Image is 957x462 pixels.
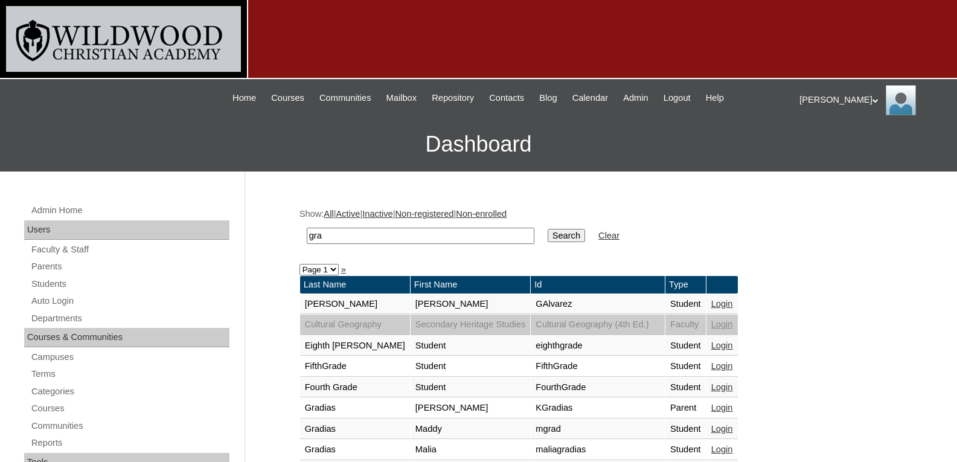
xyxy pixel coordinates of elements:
td: FifthGrade [531,356,665,377]
a: Active [336,209,360,219]
td: Type [665,276,706,294]
td: [PERSON_NAME] [411,294,531,315]
a: Blog [533,91,563,105]
a: Login [711,444,733,454]
td: Gradias [300,440,410,460]
td: Cultural Geography (4th Ed.) [531,315,665,335]
div: [PERSON_NAME] [799,85,945,115]
a: Terms [30,367,229,382]
td: Parent [665,398,706,419]
td: Student [411,377,531,398]
span: Calendar [572,91,608,105]
div: Show: | | | | [299,208,897,251]
span: Mailbox [386,91,417,105]
a: Admin [617,91,655,105]
td: maliagradias [531,440,665,460]
span: Help [706,91,724,105]
td: First Name [411,276,531,294]
a: Categories [30,384,229,399]
td: Faculty [665,315,706,335]
a: Mailbox [380,91,423,105]
td: Student [665,419,706,440]
img: logo-white.png [6,6,241,72]
a: Login [711,319,733,329]
a: Courses [30,401,229,416]
a: Students [30,277,229,292]
td: FifthGrade [300,356,410,377]
td: [PERSON_NAME] [411,398,531,419]
td: Gradias [300,398,410,419]
span: Logout [664,91,691,105]
span: Contacts [489,91,524,105]
a: Communities [313,91,377,105]
a: Home [226,91,262,105]
td: Secondary Heritage Studies [411,315,531,335]
span: Home [232,91,256,105]
span: Repository [432,91,474,105]
a: Campuses [30,350,229,365]
td: Student [665,336,706,356]
a: Logout [658,91,697,105]
td: Last Name [300,276,410,294]
td: Cultural Geography [300,315,410,335]
td: FourthGrade [531,377,665,398]
span: Courses [271,91,304,105]
a: Courses [265,91,310,105]
div: Courses & Communities [24,328,229,347]
td: Id [531,276,665,294]
td: eighthgrade [531,336,665,356]
input: Search [548,229,585,242]
a: Clear [598,231,619,240]
a: Parents [30,259,229,274]
a: Login [711,424,733,434]
a: Login [711,299,733,309]
a: Login [711,361,733,371]
img: Jill Isaac [886,85,916,115]
td: Malia [411,440,531,460]
span: Communities [319,91,371,105]
td: GAlvarez [531,294,665,315]
td: Student [665,377,706,398]
td: Gradias [300,419,410,440]
div: Users [24,220,229,240]
a: Faculty & Staff [30,242,229,257]
td: KGradias [531,398,665,419]
a: Login [711,403,733,412]
a: Login [711,341,733,350]
td: Maddy [411,419,531,440]
input: Search [307,228,534,244]
td: Eighth [PERSON_NAME] [300,336,410,356]
a: All [324,209,333,219]
td: Student [665,356,706,377]
a: Contacts [483,91,530,105]
td: mgrad [531,419,665,440]
a: » [341,265,346,274]
a: Communities [30,419,229,434]
a: Non-registered [395,209,454,219]
h3: Dashboard [6,117,951,172]
a: Admin Home [30,203,229,218]
td: Fourth Grade [300,377,410,398]
a: Help [700,91,730,105]
a: Login [711,382,733,392]
a: Inactive [362,209,393,219]
td: [PERSON_NAME] [300,294,410,315]
a: Repository [426,91,480,105]
span: Admin [623,91,648,105]
td: Student [411,336,531,356]
a: Auto Login [30,294,229,309]
td: Student [411,356,531,377]
td: Student [665,294,706,315]
a: Non-enrolled [456,209,507,219]
a: Reports [30,435,229,451]
td: Student [665,440,706,460]
a: Departments [30,311,229,326]
span: Blog [539,91,557,105]
a: Calendar [566,91,614,105]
